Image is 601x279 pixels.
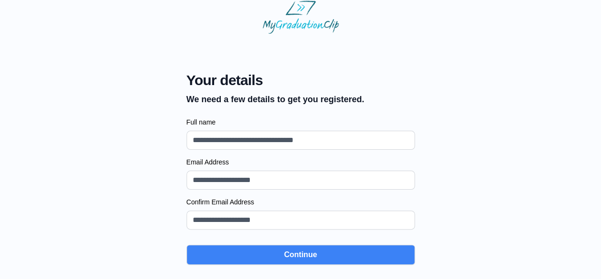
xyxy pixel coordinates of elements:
[187,72,365,89] span: Your details
[187,93,365,106] p: We need a few details to get you registered.
[187,197,415,207] label: Confirm Email Address
[263,0,339,34] img: MyGraduationClip
[187,245,415,265] button: Continue
[187,117,415,127] label: Full name
[187,157,415,167] label: Email Address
